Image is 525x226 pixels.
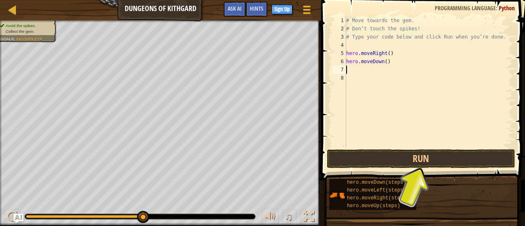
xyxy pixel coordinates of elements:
[347,203,400,209] span: hero.moveUp(steps)
[301,209,317,226] button: Toggle fullscreen
[16,37,42,41] span: Incomplete
[14,37,16,41] span: :
[333,57,346,66] div: 6
[333,41,346,49] div: 4
[333,74,346,82] div: 8
[283,209,297,226] button: ♫
[333,66,346,74] div: 7
[4,209,21,226] button: Ctrl + P: Pause
[435,4,496,12] span: Programming language
[224,2,246,17] button: Ask AI
[333,16,346,25] div: 1
[5,23,36,28] span: Avoid the spikes.
[333,33,346,41] div: 3
[250,5,263,12] span: Hints
[333,49,346,57] div: 5
[347,187,406,193] span: hero.moveLeft(steps)
[272,5,292,14] button: Sign Up
[297,2,317,21] button: Show game menu
[333,25,346,33] div: 2
[347,180,406,185] span: hero.moveDown(steps)
[499,4,515,12] span: Python
[329,187,345,203] img: portrait.png
[284,210,292,223] span: ♫
[347,195,409,201] span: hero.moveRight(steps)
[14,214,23,224] button: Ask AI
[327,149,515,168] button: Run
[228,5,242,12] span: Ask AI
[262,209,278,226] button: Adjust volume
[5,29,34,34] span: Collect the gem.
[496,4,499,12] span: :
